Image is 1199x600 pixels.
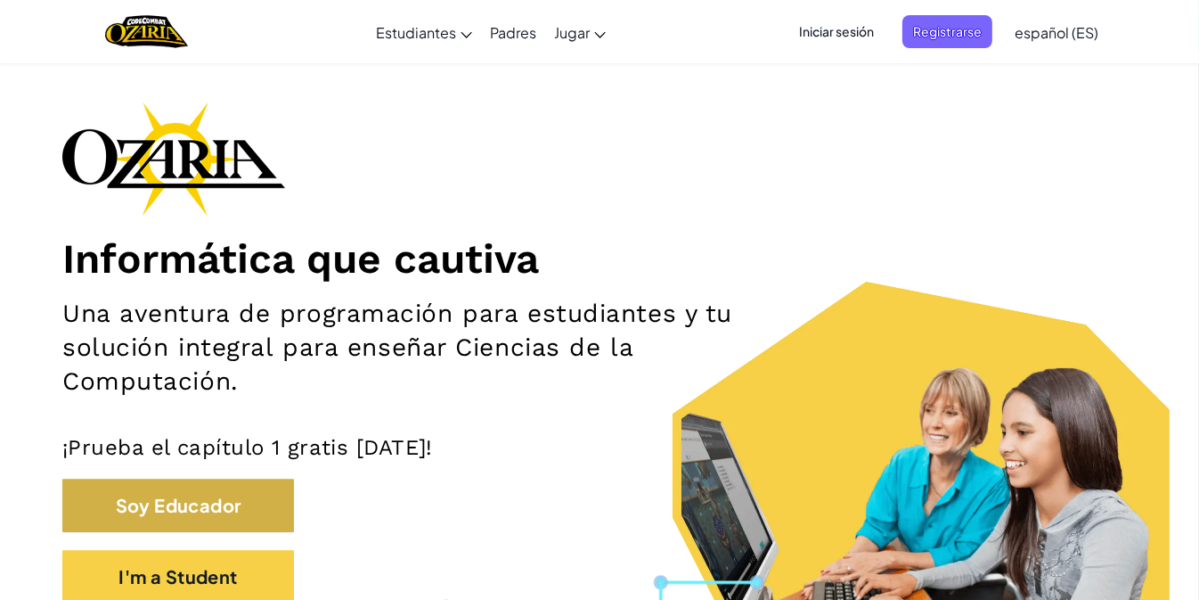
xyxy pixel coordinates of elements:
span: Jugar [554,23,590,42]
p: ¡Prueba el capítulo 1 gratis [DATE]! [62,434,1137,461]
a: Padres [481,8,545,56]
button: Registrarse [902,15,992,48]
h2: Una aventura de programación para estudiantes y tu solución integral para enseñar Ciencias de la ... [62,297,782,399]
button: Soy Educador [62,479,294,532]
a: Ozaria by CodeCombat logo [105,13,188,50]
h1: Informática que cautiva [62,234,1137,284]
a: Estudiantes [367,8,481,56]
button: Iniciar sesión [788,15,885,48]
a: Jugar [545,8,615,56]
img: Home [105,13,188,50]
a: español (ES) [1006,8,1107,56]
span: español (ES) [1015,23,1098,42]
img: Ozaria branding logo [62,102,285,216]
span: Estudiantes [376,23,456,42]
